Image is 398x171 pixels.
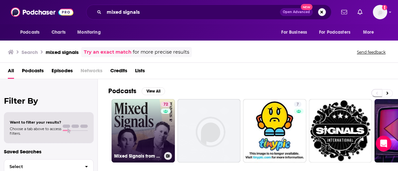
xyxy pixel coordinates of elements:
[133,48,189,56] span: for more precise results
[108,87,136,95] h2: Podcasts
[86,5,331,20] div: Search podcasts, credits, & more...
[280,8,313,16] button: Open AdvancedNew
[294,102,301,107] a: 7
[163,101,168,108] span: 72
[22,65,44,79] a: Podcasts
[376,136,391,151] div: Open Intercom Messenger
[277,26,315,39] button: open menu
[359,26,382,39] button: open menu
[339,7,350,18] a: Show notifications dropdown
[108,87,165,95] a: PodcastsView All
[319,28,350,37] span: For Podcasters
[47,26,69,39] a: Charts
[355,49,388,55] button: Send feedback
[11,6,73,18] img: Podchaser - Follow, Share and Rate Podcasts
[373,5,387,19] span: Logged in as hannah.bishop
[110,65,127,79] a: Credits
[4,164,80,169] span: Select
[8,65,14,79] a: All
[373,5,387,19] img: User Profile
[4,96,94,106] h2: Filter By
[283,10,310,14] span: Open Advanced
[20,28,39,37] span: Podcasts
[161,102,171,107] a: 72
[363,28,374,37] span: More
[52,65,73,79] a: Episodes
[73,26,109,39] button: open menu
[373,5,387,19] button: Show profile menu
[81,65,102,79] span: Networks
[4,148,94,155] p: Saved Searches
[114,153,161,159] h3: Mixed Signals from Semafor Media
[10,120,61,125] span: Want to filter your results?
[52,28,66,37] span: Charts
[104,7,280,17] input: Search podcasts, credits, & more...
[243,99,306,162] a: 7
[355,7,365,18] a: Show notifications dropdown
[382,5,387,10] svg: Add a profile image
[10,127,61,136] span: Choose a tab above to access filters.
[297,101,299,108] span: 7
[84,48,131,56] a: Try an exact match
[315,26,360,39] button: open menu
[112,99,175,162] a: 72Mixed Signals from Semafor Media
[281,28,307,37] span: For Business
[77,28,100,37] span: Monitoring
[301,4,313,10] span: New
[142,87,165,95] button: View All
[46,49,79,55] h3: mixed signals
[135,65,145,79] a: Lists
[16,26,48,39] button: open menu
[22,49,38,55] h3: Search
